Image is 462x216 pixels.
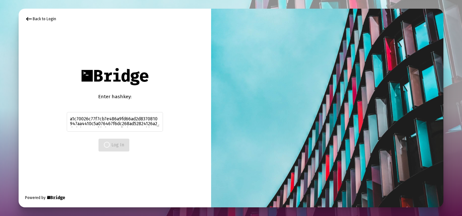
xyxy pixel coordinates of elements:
[78,65,151,89] img: Bridge Financial Technology Logo
[25,15,33,23] mat-icon: keyboard_backspace
[98,139,129,151] button: Log In
[25,194,66,201] div: Powered by
[104,142,124,148] span: Log In
[25,15,56,23] div: Back to Login
[67,93,163,100] div: Enter hashkey:
[46,194,66,201] img: Bridge Financial Technology Logo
